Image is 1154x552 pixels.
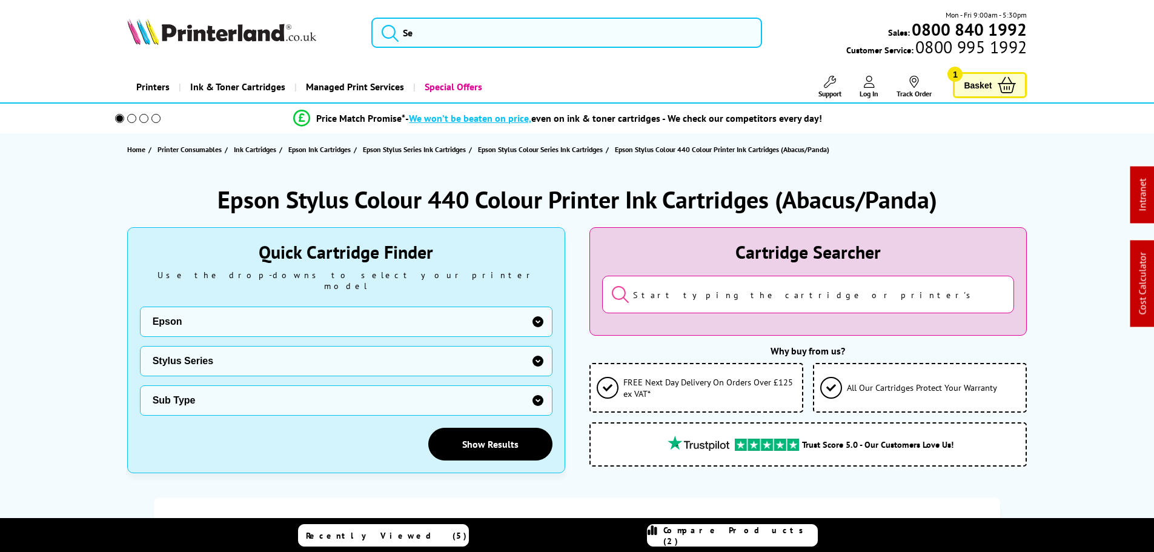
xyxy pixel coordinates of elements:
[647,524,818,547] a: Compare Products (2)
[589,345,1027,357] div: Why buy from us?
[914,41,1027,53] span: 0800 995 1992
[953,72,1027,98] a: Basket 1
[1136,179,1149,211] a: Intranet
[409,112,531,124] span: We won’t be beaten on price,
[1136,253,1149,315] a: Cost Calculator
[99,108,1018,129] li: modal_Promise
[428,428,552,461] a: Show Results
[910,24,1027,35] a: 0800 840 1992
[897,76,932,98] a: Track Order
[179,71,294,102] a: Ink & Toner Cartridges
[860,76,878,98] a: Log In
[140,270,552,291] div: Use the drop-downs to select your printer model
[371,18,762,48] input: Se
[158,143,225,156] a: Printer Consumables
[946,9,1027,21] span: Mon - Fri 9:00am - 5:30pm
[294,71,413,102] a: Managed Print Services
[623,376,796,399] span: FREE Next Day Delivery On Orders Over £125 ex VAT*
[234,143,276,156] span: Ink Cartridges
[140,240,552,264] div: Quick Cartridge Finder
[602,276,1015,313] input: Start typing the cartridge or printer's name...
[663,525,817,547] span: Compare Products (2)
[947,67,963,82] span: 1
[860,89,878,98] span: Log In
[127,71,179,102] a: Printers
[888,27,910,38] span: Sales:
[413,71,491,102] a: Special Offers
[288,143,354,156] a: Epson Ink Cartridges
[190,71,285,102] span: Ink & Toner Cartridges
[169,516,985,548] p: The performance of the Epson Stylus Colour 440 can be enhanced by the use of genuine Epson T0520 ...
[847,382,997,393] span: All Our Cartridges Protect Your Warranty
[288,143,351,156] span: Epson Ink Cartridges
[846,41,1027,56] span: Customer Service:
[127,143,148,156] a: Home
[478,143,606,156] a: Epson Stylus Colour Series Ink Cartridges
[602,240,1015,264] div: Cartridge Searcher
[735,439,799,451] img: trustpilot rating
[912,18,1027,41] b: 0800 840 1992
[363,143,466,156] span: Epson Stylus Series Ink Cartridges
[964,77,992,93] span: Basket
[818,89,841,98] span: Support
[158,143,222,156] span: Printer Consumables
[363,143,469,156] a: Epson Stylus Series Ink Cartridges
[234,143,279,156] a: Ink Cartridges
[478,143,603,156] span: Epson Stylus Colour Series Ink Cartridges
[298,524,469,547] a: Recently Viewed (5)
[662,436,735,451] img: trustpilot rating
[405,112,822,124] div: - even on ink & toner cartridges - We check our competitors every day!
[306,530,467,541] span: Recently Viewed (5)
[802,439,953,450] span: Trust Score 5.0 - Our Customers Love Us!
[615,145,829,154] span: Epson Stylus Colour 440 Colour Printer Ink Cartridges (Abacus/Panda)
[316,112,405,124] span: Price Match Promise*
[217,184,937,215] h1: Epson Stylus Colour 440 Colour Printer Ink Cartridges (Abacus/Panda)
[127,18,316,45] img: Printerland Logo
[127,18,357,47] a: Printerland Logo
[818,76,841,98] a: Support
